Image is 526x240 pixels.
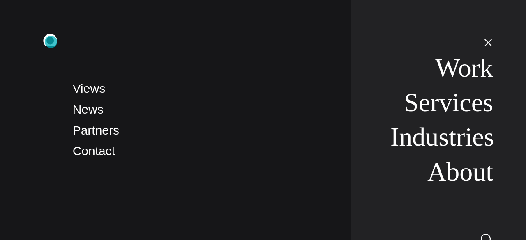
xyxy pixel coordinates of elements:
a: Work [435,53,493,82]
a: Services [404,88,493,117]
a: Industries [390,122,494,151]
a: Contact [73,144,115,158]
a: News [73,103,104,116]
button: Open [478,34,498,51]
a: Partners [73,123,119,137]
a: About [427,157,493,186]
a: Views [73,82,105,95]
